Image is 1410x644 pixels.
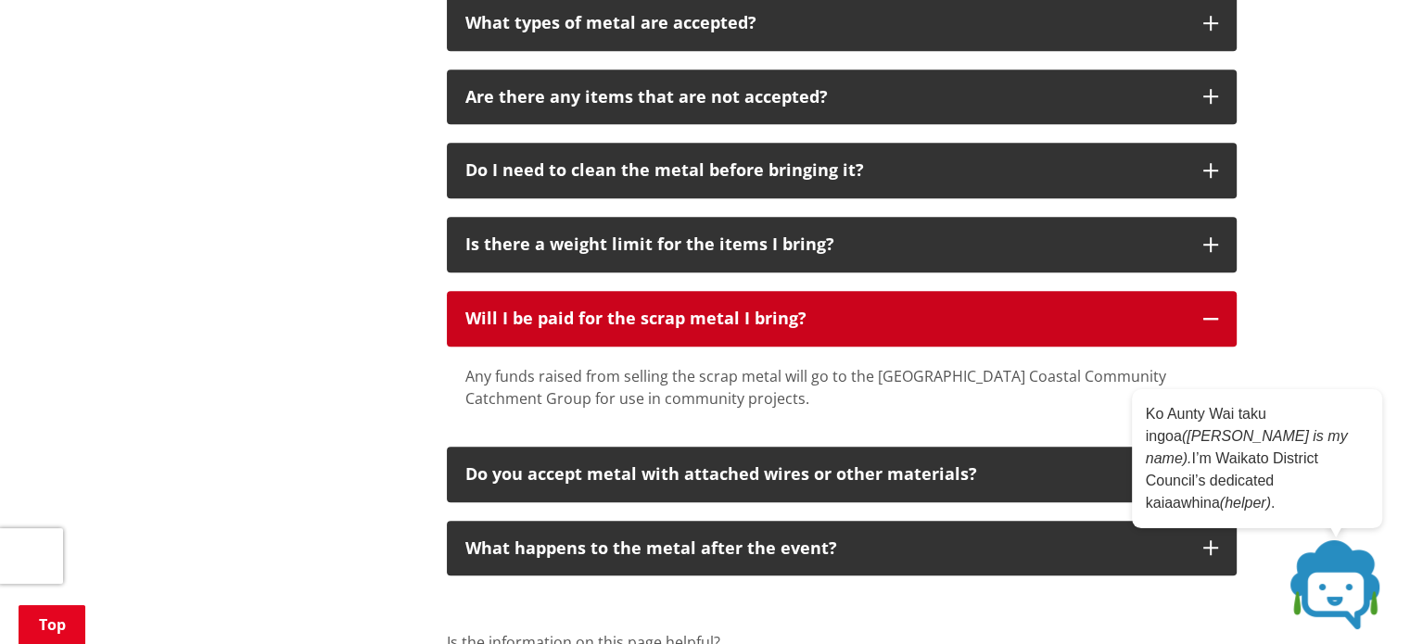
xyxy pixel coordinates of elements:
[465,309,1185,328] div: Will I be paid for the scrap metal I bring?
[447,521,1237,576] button: What happens to the metal after the event?
[465,465,1185,484] div: Do you accept metal with attached wires or other materials?
[1146,428,1348,466] em: ([PERSON_NAME] is my name).
[19,605,85,644] a: Top
[1220,495,1271,511] em: (helper)
[447,217,1237,272] button: Is there a weight limit for the items I bring?
[465,14,1185,32] p: What types of metal are accepted?
[465,365,1218,410] div: Any funds raised from selling the scrap metal will go to the [GEOGRAPHIC_DATA] Coastal Community ...
[447,143,1237,198] button: Do I need to clean the metal before bringing it?
[465,88,1185,107] p: Are there any items that are not accepted?
[465,235,1185,254] p: Is there a weight limit for the items I bring?
[465,539,1185,558] div: What happens to the metal after the event?
[447,69,1237,125] button: Are there any items that are not accepted?
[447,447,1237,502] button: Do you accept metal with attached wires or other materials?
[1146,403,1368,514] p: Ko Aunty Wai taku ingoa I’m Waikato District Council’s dedicated kaiaawhina .
[447,291,1237,347] button: Will I be paid for the scrap metal I bring?
[465,161,1185,180] p: Do I need to clean the metal before bringing it?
